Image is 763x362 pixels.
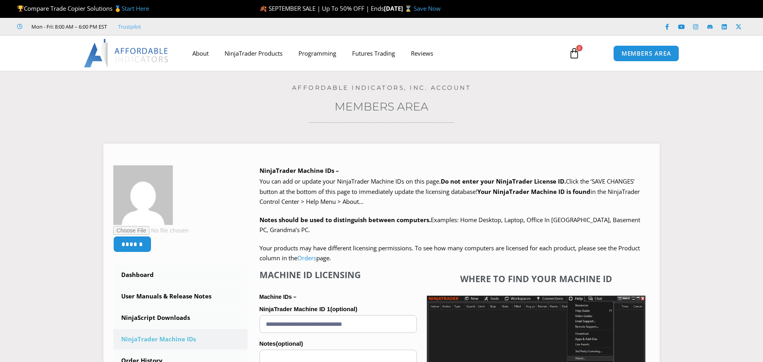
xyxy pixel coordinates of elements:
[384,4,414,12] strong: [DATE] ⌛
[259,244,640,262] span: Your products may have different licensing permissions. To see how many computers are licensed fo...
[259,216,431,224] strong: Notes should be used to distinguish between computers.
[259,338,417,350] label: Notes
[29,22,107,31] span: Mon - Fri: 8:00 AM – 6:00 PM EST
[290,44,344,62] a: Programming
[17,6,23,12] img: 🏆
[184,44,560,62] nav: Menu
[84,39,169,68] img: LogoAI | Affordable Indicators – NinjaTrader
[477,188,591,196] strong: Your NinjaTrader Machine ID is found
[113,165,173,225] img: 800e1dc9cab494f0a9ca1c31ba1c9f62a3427ffbafd3ab34b8ff0db413ae9eb7
[613,45,680,62] a: MEMBERS AREA
[335,100,428,113] a: Members Area
[113,265,248,285] a: Dashboard
[292,84,471,91] a: Affordable Indicators, Inc. Account
[330,306,357,312] span: (optional)
[414,4,441,12] a: Save Now
[259,216,640,234] span: Examples: Home Desktop, Laptop, Office In [GEOGRAPHIC_DATA], Basement PC, Grandma’s PC.
[118,22,141,31] a: Trustpilot
[259,177,640,205] span: Click the ‘SAVE CHANGES’ button at the bottom of this page to immediately update the licensing da...
[403,44,441,62] a: Reviews
[122,4,149,12] a: Start Here
[259,294,296,300] strong: Machine IDs –
[276,340,303,347] span: (optional)
[557,42,592,65] a: 0
[259,303,417,315] label: NinjaTrader Machine ID 1
[576,45,583,51] span: 0
[259,4,384,12] span: 🍂 SEPTEMBER SALE | Up To 50% OFF | Ends
[259,269,417,280] h4: Machine ID Licensing
[184,44,217,62] a: About
[259,177,441,185] span: You can add or update your NinjaTrader Machine IDs on this page.
[113,329,248,350] a: NinjaTrader Machine IDs
[427,273,645,284] h4: Where to find your Machine ID
[17,4,149,12] span: Compare Trade Copier Solutions 🥇
[297,254,316,262] a: Orders
[113,286,248,307] a: User Manuals & Release Notes
[622,50,671,56] span: MEMBERS AREA
[441,177,566,185] b: Do not enter your NinjaTrader License ID.
[344,44,403,62] a: Futures Trading
[217,44,290,62] a: NinjaTrader Products
[259,166,339,174] b: NinjaTrader Machine IDs –
[113,308,248,328] a: NinjaScript Downloads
